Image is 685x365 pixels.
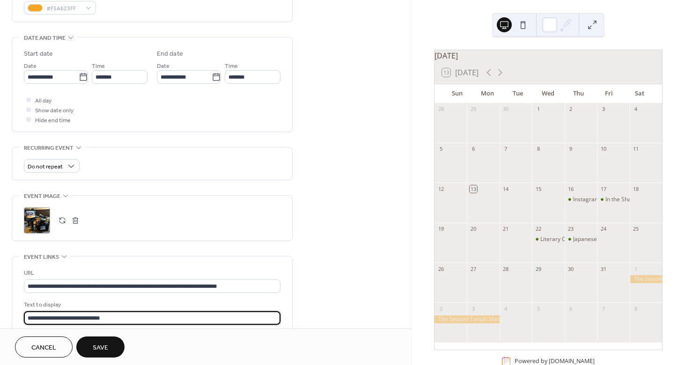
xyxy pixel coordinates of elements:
div: 13 [470,185,477,192]
div: ; [24,207,50,234]
div: 5 [535,305,542,312]
div: Literary Censorship and Cultural Policy in Today's China [532,235,564,243]
div: 28 [502,265,509,272]
span: Event image [24,191,60,201]
div: Tue [503,84,533,103]
div: The Second Tanuki Matsuri（第二回タヌキ祭り） [630,275,662,283]
div: 3 [470,305,477,312]
span: Time [225,61,238,71]
div: [DATE] [435,50,662,61]
span: Do not repeat [28,161,63,172]
span: Hide end time [35,116,71,125]
div: 7 [502,146,509,153]
div: 12 [437,185,444,192]
div: Mon [472,84,503,103]
div: 20 [470,226,477,233]
span: Recurring event [24,143,74,153]
div: 18 [633,185,640,192]
span: All day [35,96,52,106]
div: 21 [502,226,509,233]
span: Show date only [35,106,74,116]
div: Sun [442,84,472,103]
div: 8 [633,305,640,312]
div: 3 [600,106,607,113]
div: 29 [470,106,477,113]
span: Event links [24,252,59,262]
div: In the Shadow of Empire: Art in Occupied Japan [597,196,629,204]
div: Instagramming the Countryside: Social media and demographic change in rural Japan [565,196,597,204]
div: Sat [624,84,655,103]
div: Wed [533,84,563,103]
div: 29 [535,265,542,272]
div: 11 [633,146,640,153]
div: 27 [470,265,477,272]
span: Time [92,61,105,71]
div: 14 [502,185,509,192]
span: Save [93,343,108,353]
div: 4 [502,305,509,312]
div: 16 [567,185,575,192]
div: 28 [437,106,444,113]
div: 8 [535,146,542,153]
div: Fri [594,84,624,103]
div: Text to display [24,300,279,310]
span: Cancel [31,343,56,353]
div: 2 [567,106,575,113]
div: Thu [563,84,594,103]
div: 6 [470,146,477,153]
div: 30 [502,106,509,113]
div: 4 [633,106,640,113]
div: 15 [535,185,542,192]
div: 24 [600,226,607,233]
div: 1 [633,265,640,272]
div: URL [24,268,279,278]
div: 30 [567,265,575,272]
div: 6 [567,305,575,312]
div: End date [157,49,183,59]
div: 1 [535,106,542,113]
div: 5 [437,146,444,153]
button: Cancel [15,336,73,358]
span: Date [24,61,37,71]
button: Save [76,336,125,358]
div: The Second Tanuki Matsuri（第二回タヌキ祭り） [435,315,500,323]
div: 19 [437,226,444,233]
div: 10 [600,146,607,153]
div: 31 [600,265,607,272]
div: 26 [437,265,444,272]
div: Start date [24,49,53,59]
div: 23 [567,226,575,233]
div: Japanese-Chinese Cuisine: Imperialism, Nostalgia and Cultural Heritage [565,235,597,243]
span: Date [157,61,169,71]
div: 9 [567,146,575,153]
div: 22 [535,226,542,233]
span: Date and time [24,33,66,43]
span: #F5A623FF [46,4,81,14]
div: 25 [633,226,640,233]
div: 7 [600,305,607,312]
div: 2 [437,305,444,312]
div: 17 [600,185,607,192]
